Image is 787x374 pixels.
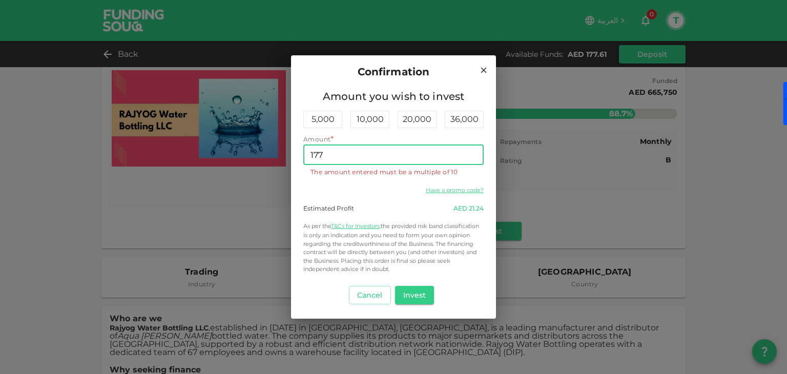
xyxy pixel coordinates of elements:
span: Amount you wish to invest [303,88,484,105]
span: Confirmation [358,64,430,80]
button: Cancel [349,286,391,304]
input: amount [303,144,484,165]
div: Estimated Profit [303,204,354,213]
a: T&Cs for Investors, [331,222,381,230]
span: As per the [303,222,331,230]
div: 20,000 [398,111,437,128]
span: Amount [303,135,330,143]
p: the provided risk band classification is only an indication and you need to form your own opinion... [303,221,484,274]
span: The amount entered must be a multiple of 10 [310,168,458,176]
div: 10,000 [350,111,389,128]
button: Invest [395,286,434,304]
div: 21.24 [453,204,484,213]
div: 5,000 [303,111,342,128]
a: Have a promo code? [426,186,484,194]
div: 36,000 [445,111,484,128]
span: AED [453,204,467,212]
